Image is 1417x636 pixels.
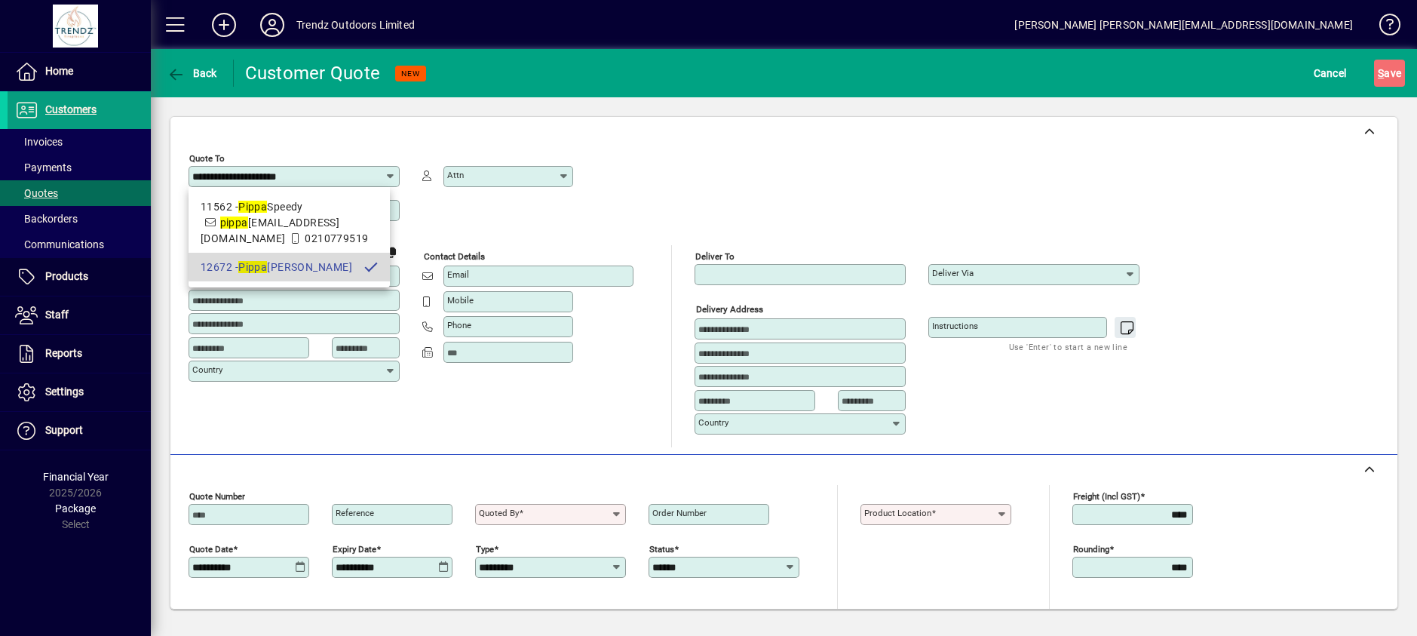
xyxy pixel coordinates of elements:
mat-label: Quote date [189,543,233,554]
span: Quotes [15,187,58,199]
mat-label: Mobile [447,295,474,306]
button: Cancel [1310,60,1351,87]
mat-label: Email [447,269,469,280]
span: Settings [45,386,84,398]
span: Home [45,65,73,77]
mat-label: Order number [652,508,707,518]
div: [PERSON_NAME] [PERSON_NAME][EMAIL_ADDRESS][DOMAIN_NAME] [1014,13,1353,37]
span: S [1378,67,1384,79]
span: Support [45,424,83,436]
mat-label: Rounding [1073,543,1109,554]
mat-label: Expiry date [333,543,376,554]
span: Backorders [15,213,78,225]
a: Support [8,412,151,450]
mat-label: Product location [864,508,931,518]
app-page-header-button: Back [151,60,234,87]
span: Customers [45,103,97,115]
span: Communications [15,238,104,250]
mat-label: Attn [447,170,464,180]
button: Save [1374,60,1405,87]
a: Home [8,53,151,91]
a: Payments [8,155,151,180]
a: Backorders [8,206,151,232]
mat-label: Status [649,543,674,554]
mat-label: Country [698,417,728,428]
mat-label: Reference [336,508,374,518]
span: ave [1378,61,1401,85]
mat-label: Instructions [932,321,978,331]
mat-label: Quote To [189,153,225,164]
mat-label: Deliver via [932,268,974,278]
span: Financial Year [43,471,109,483]
mat-label: Deliver To [695,251,735,262]
span: Cancel [1314,61,1347,85]
span: Invoices [15,136,63,148]
span: Payments [15,161,72,174]
a: Staff [8,296,151,334]
span: Package [55,502,96,515]
span: Reports [45,347,82,359]
mat-label: Type [476,543,494,554]
button: Back [163,60,221,87]
a: Quotes [8,180,151,206]
a: Reports [8,335,151,373]
mat-label: Quoted by [479,508,519,518]
mat-hint: Use 'Enter' to start a new line [1009,338,1127,355]
button: Copy to Delivery address [379,240,403,264]
mat-label: Freight (incl GST) [1073,490,1140,501]
div: Customer Quote [245,61,381,85]
span: Staff [45,309,69,321]
mat-label: Country [192,364,222,375]
button: Add [200,11,248,38]
span: Products [45,270,88,282]
mat-label: Quote number [189,490,245,501]
a: Communications [8,232,151,257]
span: NEW [401,69,420,78]
a: Knowledge Base [1368,3,1398,52]
button: Profile [248,11,296,38]
a: Settings [8,373,151,411]
div: Trendz Outdoors Limited [296,13,415,37]
a: Invoices [8,129,151,155]
span: Back [167,67,217,79]
a: Products [8,258,151,296]
mat-label: Phone [447,320,471,330]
